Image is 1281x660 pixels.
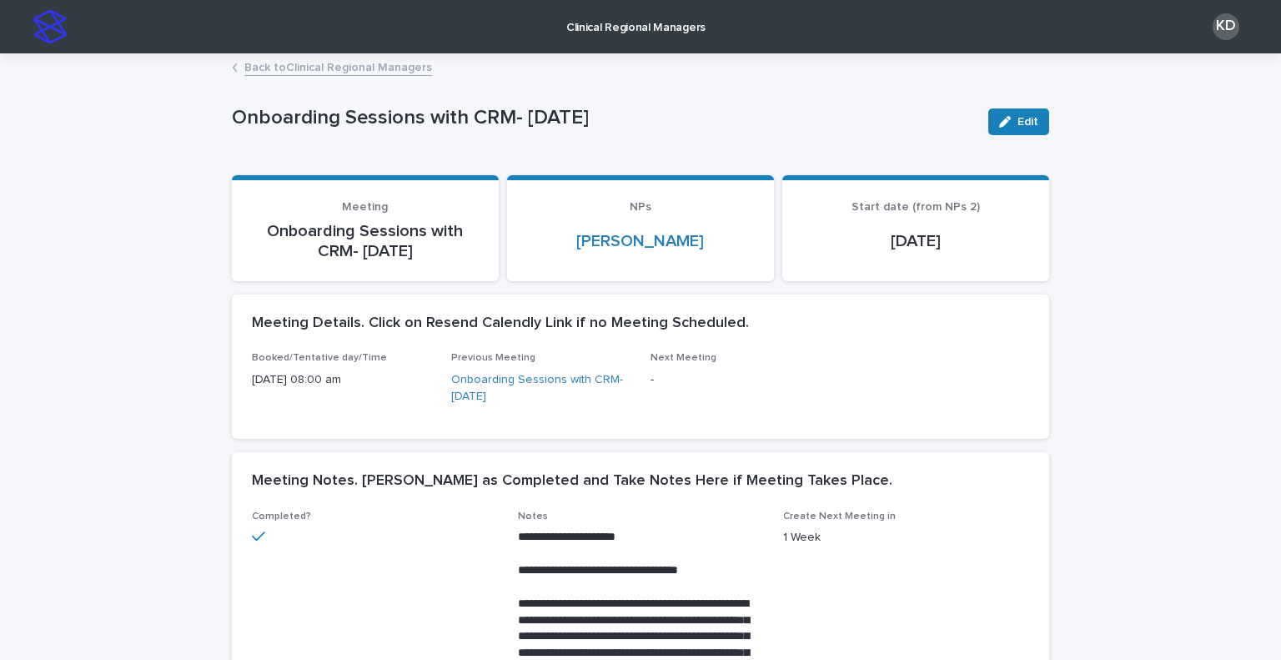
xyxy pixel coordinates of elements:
[1017,116,1038,128] span: Edit
[244,57,432,76] a: Back toClinical Regional Managers
[988,108,1049,135] button: Edit
[252,353,387,363] span: Booked/Tentative day/Time
[802,231,1029,251] p: [DATE]
[651,371,830,389] p: -
[252,371,431,389] p: [DATE] 08:00 am
[451,371,630,406] a: Onboarding Sessions with CRM- [DATE]
[783,529,1029,547] p: 1 Week
[232,106,975,130] p: Onboarding Sessions with CRM- [DATE]
[651,353,716,363] span: Next Meeting
[783,511,896,521] span: Create Next Meeting in
[252,511,311,521] span: Completed?
[33,10,67,43] img: stacker-logo-s-only.png
[630,201,651,213] span: NPs
[518,511,548,521] span: Notes
[252,472,892,491] h2: Meeting Notes. [PERSON_NAME] as Completed and Take Notes Here if Meeting Takes Place.
[576,231,704,251] a: [PERSON_NAME]
[1213,13,1239,40] div: KD
[252,221,479,261] p: Onboarding Sessions with CRM- [DATE]
[451,353,535,363] span: Previous Meeting
[851,201,980,213] span: Start date (from NPs 2)
[342,201,388,213] span: Meeting
[252,315,749,333] h2: Meeting Details. Click on Resend Calendly Link if no Meeting Scheduled.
